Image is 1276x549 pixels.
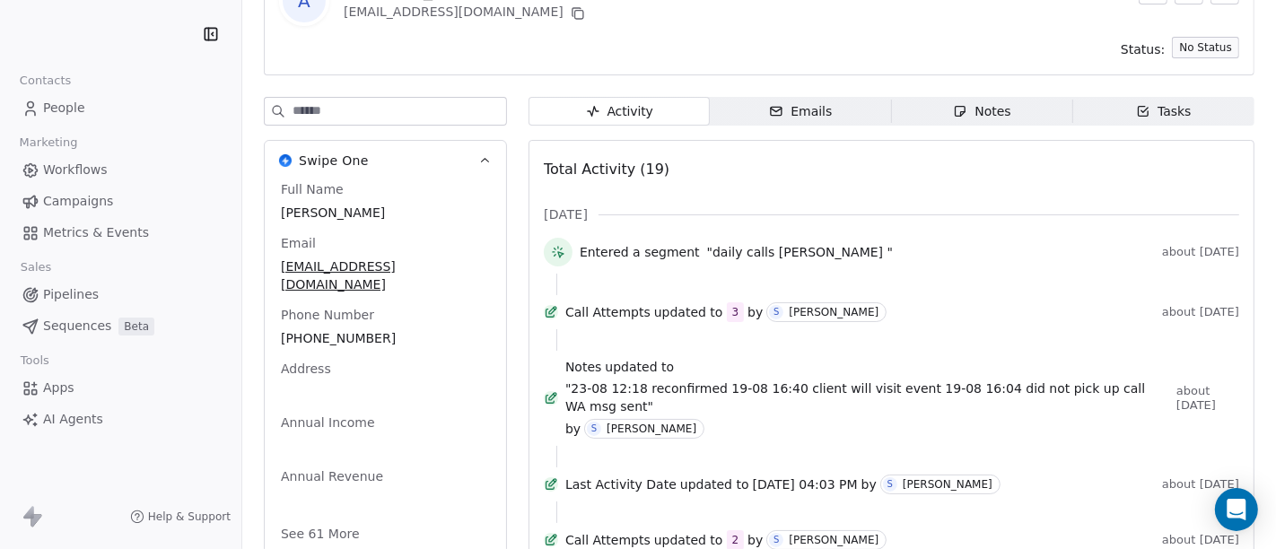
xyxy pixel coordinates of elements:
span: Email [277,234,319,252]
span: about [DATE] [1176,384,1239,413]
div: S [591,422,597,436]
span: about [DATE] [1162,477,1239,492]
span: Contacts [12,67,79,94]
a: Metrics & Events [14,218,227,248]
span: Call Attempts [565,531,651,549]
span: Apps [43,379,74,397]
span: about [DATE] [1162,533,1239,547]
span: Sales [13,254,59,281]
span: "23-08 12:18 reconfirmed 19-08 16:40 client will visit event 19-08 16:04 did not pick up call WA ... [565,379,1169,415]
div: Open Intercom Messenger [1215,488,1258,531]
span: about [DATE] [1162,245,1239,259]
span: Notes [565,358,601,376]
a: Pipelines [14,280,227,309]
span: updated to [605,358,674,376]
div: [PERSON_NAME] [903,478,992,491]
span: Full Name [277,180,347,198]
span: [EMAIL_ADDRESS][DOMAIN_NAME] [281,257,490,293]
span: Annual Income [277,414,379,431]
span: [PHONE_NUMBER] [281,329,490,347]
span: Phone Number [277,306,378,324]
span: AI Agents [43,410,103,429]
div: Tasks [1136,102,1192,121]
span: Last Activity Date [565,475,677,493]
span: [DATE] 04:03 PM [753,475,858,493]
span: Total Activity (19) [544,161,669,178]
span: Status: [1121,40,1165,58]
button: Swipe OneSwipe One [265,141,506,180]
span: People [43,99,85,118]
span: updated to [654,531,723,549]
button: No Status [1172,37,1239,58]
span: updated to [654,303,723,321]
div: Emails [769,102,832,121]
span: Tools [13,347,57,374]
span: updated to [680,475,749,493]
span: Address [277,360,335,378]
div: S [773,305,779,319]
a: Apps [14,373,227,403]
div: S [887,477,893,492]
span: Call Attempts [565,303,651,321]
div: [PERSON_NAME] [607,423,696,435]
div: [PERSON_NAME] [789,534,878,546]
span: Marketing [12,129,85,156]
a: Workflows [14,155,227,185]
span: Metrics & Events [43,223,149,242]
span: Swipe One [299,152,369,170]
span: Beta [118,318,154,335]
a: Campaigns [14,187,227,216]
span: [PERSON_NAME] [281,204,490,222]
span: Workflows [43,161,108,179]
span: [DATE] [544,205,588,223]
div: 2 [732,531,739,549]
span: by [747,531,763,549]
div: [EMAIL_ADDRESS][DOMAIN_NAME] [344,3,589,24]
div: [PERSON_NAME] [789,306,878,318]
div: 3 [732,303,739,321]
span: Pipelines [43,285,99,304]
span: "daily calls [PERSON_NAME] " [707,243,893,261]
div: Notes [953,102,1010,121]
span: Entered a segment [580,243,700,261]
span: by [747,303,763,321]
div: S [773,533,779,547]
span: Sequences [43,317,111,335]
a: People [14,93,227,123]
a: Help & Support [130,510,231,524]
span: by [861,475,877,493]
span: by [565,420,581,438]
a: SequencesBeta [14,311,227,341]
img: Swipe One [279,154,292,167]
span: about [DATE] [1162,305,1239,319]
span: Campaigns [43,192,113,211]
span: Help & Support [148,510,231,524]
a: AI Agents [14,405,227,434]
span: Annual Revenue [277,467,387,485]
